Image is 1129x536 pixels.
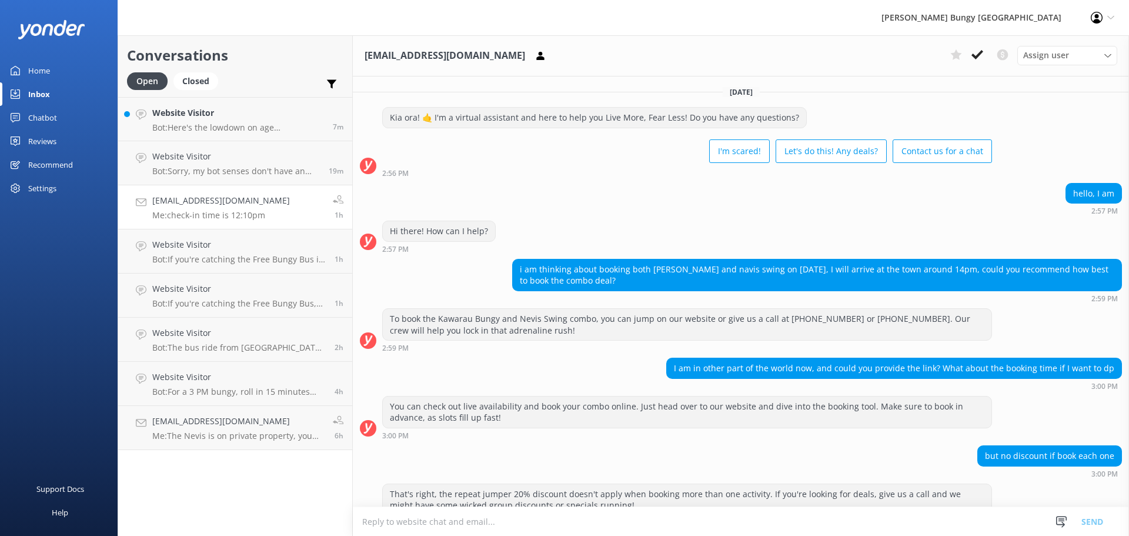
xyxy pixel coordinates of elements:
a: Website VisitorBot:Here's the lowdown on age requirements: - Bungy Jumpers and Swingers: At least... [118,97,352,141]
strong: 3:00 PM [1091,383,1118,390]
a: Website VisitorBot:The bus ride from [GEOGRAPHIC_DATA] to the [GEOGRAPHIC_DATA] location takes ab... [118,318,352,362]
div: Oct 09 2025 03:00pm (UTC +13:00) Pacific/Auckland [977,470,1122,478]
div: Settings [28,177,56,200]
div: Reviews [28,129,56,153]
span: Oct 11 2025 09:09am (UTC +13:00) Pacific/Auckland [335,431,343,441]
div: Oct 09 2025 02:57pm (UTC +13:00) Pacific/Auckland [382,245,496,253]
strong: 3:00 PM [1091,471,1118,478]
a: Website VisitorBot:Sorry, my bot senses don't have an answer for that, please try and rephrase yo... [118,141,352,185]
span: [DATE] [723,87,760,97]
p: Me: The Nevis is on private property, you will not be able to get there otherwise. You may head o... [152,431,324,441]
div: Recommend [28,153,73,177]
div: Support Docs [36,477,84,501]
p: Bot: For a 3 PM bungy, roll in 15 minutes early if you're driving yourself. If you're catching th... [152,387,326,397]
p: Me: check-in time is 12:10pm [152,210,290,221]
a: [EMAIL_ADDRESS][DOMAIN_NAME]Me:The Nevis is on private property, you will not be able to get ther... [118,406,352,450]
button: Contact us for a chat [893,139,992,163]
p: Bot: If you're catching the Free Bungy Bus, rock up 30 minutes before the bus departure time. If ... [152,298,326,309]
div: Oct 09 2025 02:59pm (UTC +13:00) Pacific/Auckland [382,344,992,352]
p: Bot: Sorry, my bot senses don't have an answer for that, please try and rephrase your question, I... [152,166,320,177]
img: yonder-white-logo.png [18,20,85,39]
span: Oct 11 2025 02:15pm (UTC +13:00) Pacific/Auckland [335,210,343,220]
a: [EMAIL_ADDRESS][DOMAIN_NAME]Me:check-in time is 12:10pm1h [118,185,352,229]
h4: Website Visitor [152,238,326,251]
span: Oct 11 2025 03:28pm (UTC +13:00) Pacific/Auckland [333,122,343,132]
strong: 2:59 PM [1091,295,1118,302]
div: You can check out live availability and book your combo online. Just head over to our website and... [383,397,991,428]
span: Oct 11 2025 01:17pm (UTC +13:00) Pacific/Auckland [335,342,343,352]
h3: [EMAIL_ADDRESS][DOMAIN_NAME] [365,48,525,64]
div: That's right, the repeat jumper 20% discount doesn't apply when booking more than one activity. I... [383,484,991,515]
div: Oct 09 2025 02:56pm (UTC +13:00) Pacific/Auckland [382,169,992,177]
a: Open [127,74,173,87]
p: Bot: Here's the lowdown on age requirements: - Bungy Jumpers and Swingers: At least [DEMOGRAPHIC_... [152,122,324,133]
span: Oct 11 2025 11:00am (UTC +13:00) Pacific/Auckland [335,387,343,397]
h4: Website Visitor [152,106,324,119]
div: Chatbot [28,106,57,129]
h4: Website Visitor [152,282,326,295]
div: Oct 09 2025 02:57pm (UTC +13:00) Pacific/Auckland [1065,207,1122,215]
div: Help [52,501,68,524]
a: Website VisitorBot:If you're catching the Free Bungy Bus, rock up 30 minutes before the bus depar... [118,274,352,318]
div: Oct 09 2025 03:00pm (UTC +13:00) Pacific/Auckland [382,431,992,440]
strong: 2:59 PM [382,345,409,352]
p: Bot: The bus ride from [GEOGRAPHIC_DATA] to the [GEOGRAPHIC_DATA] location takes about 45 minutes... [152,342,326,353]
h4: Website Visitor [152,150,320,163]
div: but no discount if book each one [978,446,1121,466]
span: Oct 11 2025 03:16pm (UTC +13:00) Pacific/Auckland [329,166,343,176]
div: hello, I am [1066,184,1121,204]
h4: Website Visitor [152,371,326,384]
a: Website VisitorBot:If you're catching the Free Bungy Bus in [GEOGRAPHIC_DATA], the times on the w... [118,229,352,274]
h2: Conversations [127,44,343,66]
div: Home [28,59,50,82]
h4: [EMAIL_ADDRESS][DOMAIN_NAME] [152,194,290,207]
div: Open [127,72,168,90]
h4: [EMAIL_ADDRESS][DOMAIN_NAME] [152,415,324,428]
div: Closed [173,72,218,90]
strong: 2:57 PM [1091,208,1118,215]
strong: 2:57 PM [382,246,409,253]
div: Assign User [1017,46,1117,65]
span: Oct 11 2025 02:13pm (UTC +13:00) Pacific/Auckland [335,254,343,264]
a: Website VisitorBot:For a 3 PM bungy, roll in 15 minutes early if you're driving yourself. If you'... [118,362,352,406]
span: Oct 11 2025 02:02pm (UTC +13:00) Pacific/Auckland [335,298,343,308]
a: Closed [173,74,224,87]
div: I am in other part of the world now, and could you provide the link? What about the booking time ... [667,358,1121,378]
p: Bot: If you're catching the Free Bungy Bus in [GEOGRAPHIC_DATA], the times on the website are the... [152,254,326,265]
span: Assign user [1023,49,1069,62]
div: Oct 09 2025 02:59pm (UTC +13:00) Pacific/Auckland [512,294,1122,302]
strong: 2:56 PM [382,170,409,177]
button: Let's do this! Any deals? [776,139,887,163]
div: Hi there! How can I help? [383,221,495,241]
div: Oct 09 2025 03:00pm (UTC +13:00) Pacific/Auckland [666,382,1122,390]
h4: Website Visitor [152,327,326,339]
strong: 3:00 PM [382,432,409,440]
div: Kia ora! 🤙 I'm a virtual assistant and here to help you Live More, Fear Less! Do you have any que... [383,108,806,128]
div: Inbox [28,82,50,106]
button: I'm scared! [709,139,770,163]
div: i am thinking about booking both [PERSON_NAME] and navis swing on [DATE], I will arrive at the to... [513,259,1121,291]
div: To book the Kawarau Bungy and Nevis Swing combo, you can jump on our website or give us a call at... [383,309,991,340]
